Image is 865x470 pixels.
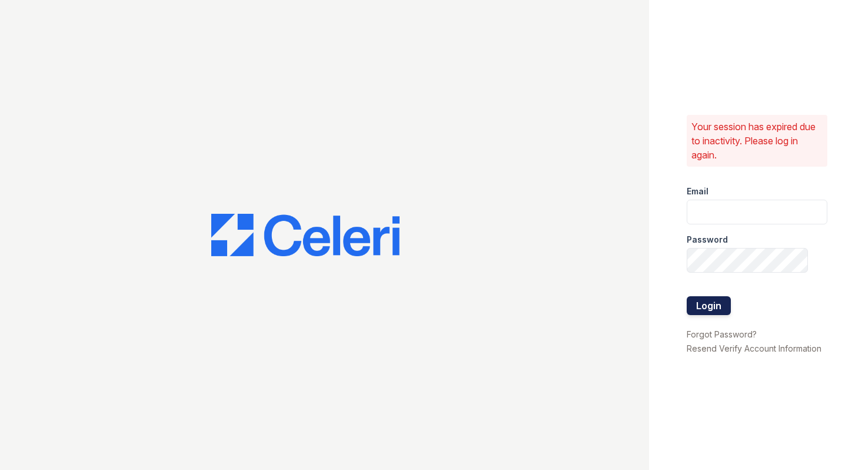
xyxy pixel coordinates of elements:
label: Email [687,186,708,197]
a: Forgot Password? [687,329,757,339]
button: Login [687,296,731,315]
p: Your session has expired due to inactivity. Please log in again. [691,120,823,162]
label: Password [687,234,728,246]
a: Resend Verify Account Information [687,343,821,353]
img: CE_Logo_Blue-a8612792a0a2168367f1c8372b55b34899dd931a85d93a1a3d3e32e68fde9ad4.png [211,214,400,256]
